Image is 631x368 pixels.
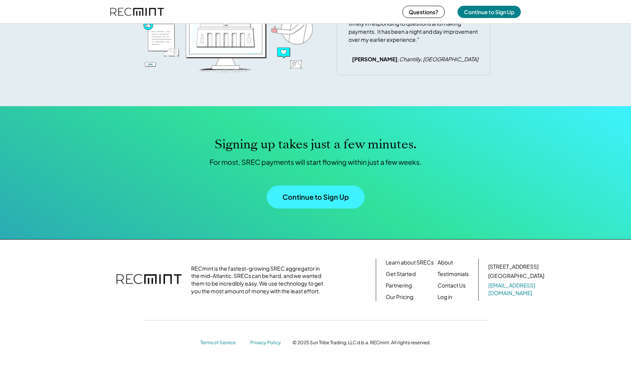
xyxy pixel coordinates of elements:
[438,282,466,289] a: Contact Us
[200,340,243,346] a: Terms of Service
[458,6,521,18] button: Continue to Sign Up
[386,282,412,289] a: Partnering
[386,293,413,301] a: Our Pricing
[210,158,421,166] div: For most, SREC payments will start flowing within just a few weeks.
[402,6,445,18] button: Questions?
[110,2,164,22] img: recmint-logotype%403x%20%281%29.jpeg
[292,340,431,346] div: © 2025 Sun Tribe Trading, LLC d.b.a. RECmint. All rights reserved.
[267,186,365,209] button: Continue to Sign Up
[438,270,469,278] a: Testimonials
[399,56,478,62] em: Chantilly, [GEOGRAPHIC_DATA]
[438,259,453,266] a: About
[386,259,434,266] a: Learn about SRECs
[215,137,416,152] h1: Signing up takes just a few minutes.
[116,266,182,293] img: recmint-logotype%403x.png
[488,272,544,280] div: [GEOGRAPHIC_DATA]
[250,340,285,346] a: Privacy Policy
[488,263,538,271] div: [STREET_ADDRESS]
[191,265,327,295] div: RECmint is the fastest-growing SREC aggregator in the mid-Atlantic. SRECs can be hard, and we wan...
[386,270,416,278] a: Get Started
[438,293,452,301] a: Log in
[352,56,398,62] strong: [PERSON_NAME]
[488,282,546,297] a: [EMAIL_ADDRESS][DOMAIN_NAME]
[352,55,478,63] div: ,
